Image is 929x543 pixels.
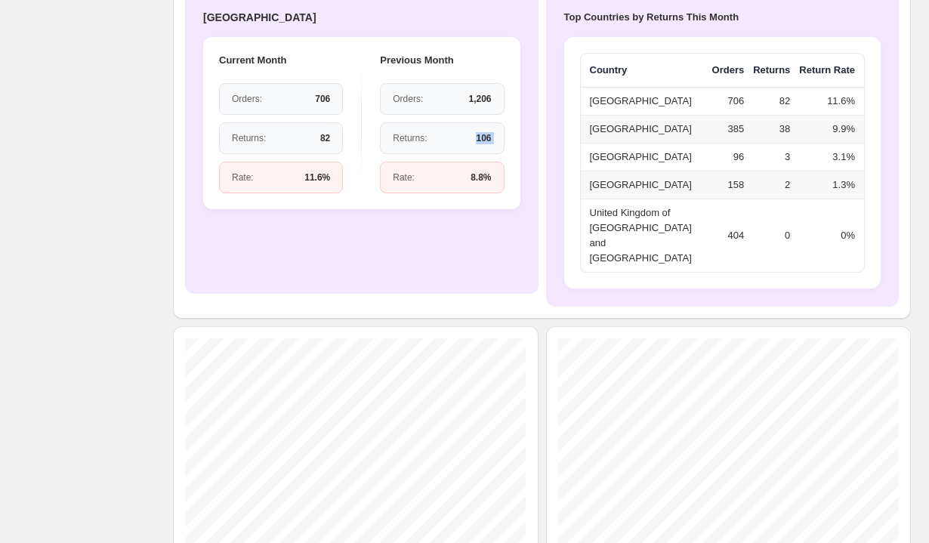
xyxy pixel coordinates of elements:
[708,199,749,272] td: 404
[581,88,708,115] th: [GEOGRAPHIC_DATA]
[708,143,749,171] td: 96
[708,171,749,199] td: 158
[748,143,795,171] td: 3
[581,115,708,143] th: [GEOGRAPHIC_DATA]
[581,143,708,171] th: [GEOGRAPHIC_DATA]
[380,53,504,68] h2: Previous Month
[468,93,491,105] span: 1,206
[219,53,343,68] h2: Current Month
[748,171,795,199] td: 2
[232,132,266,144] span: Returns :
[795,143,864,171] td: 3.1%
[581,171,708,199] th: [GEOGRAPHIC_DATA]
[393,132,427,144] span: Returns :
[471,171,491,184] span: 8.8%
[232,93,262,105] span: Orders :
[203,10,316,25] h3: [GEOGRAPHIC_DATA]
[795,171,864,199] td: 1.3%
[232,171,254,184] span: Rate :
[590,64,628,76] span: Country
[799,64,855,76] span: Return Rate
[393,171,415,184] span: Rate :
[708,88,749,115] td: 706
[564,10,881,25] h2: Top Countries by Returns This Month
[393,93,423,105] span: Orders :
[476,132,491,144] span: 106
[795,115,864,143] td: 9.9%
[304,171,330,184] span: 11.6%
[753,64,790,76] span: Returns
[748,115,795,143] td: 38
[795,199,864,272] td: 0%
[748,199,795,272] td: 0
[320,132,330,144] span: 82
[315,93,330,105] span: 706
[708,115,749,143] td: 385
[795,88,864,115] td: 11.6%
[581,199,708,272] th: United Kingdom of [GEOGRAPHIC_DATA] and [GEOGRAPHIC_DATA]
[712,64,745,76] span: Orders
[748,88,795,115] td: 82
